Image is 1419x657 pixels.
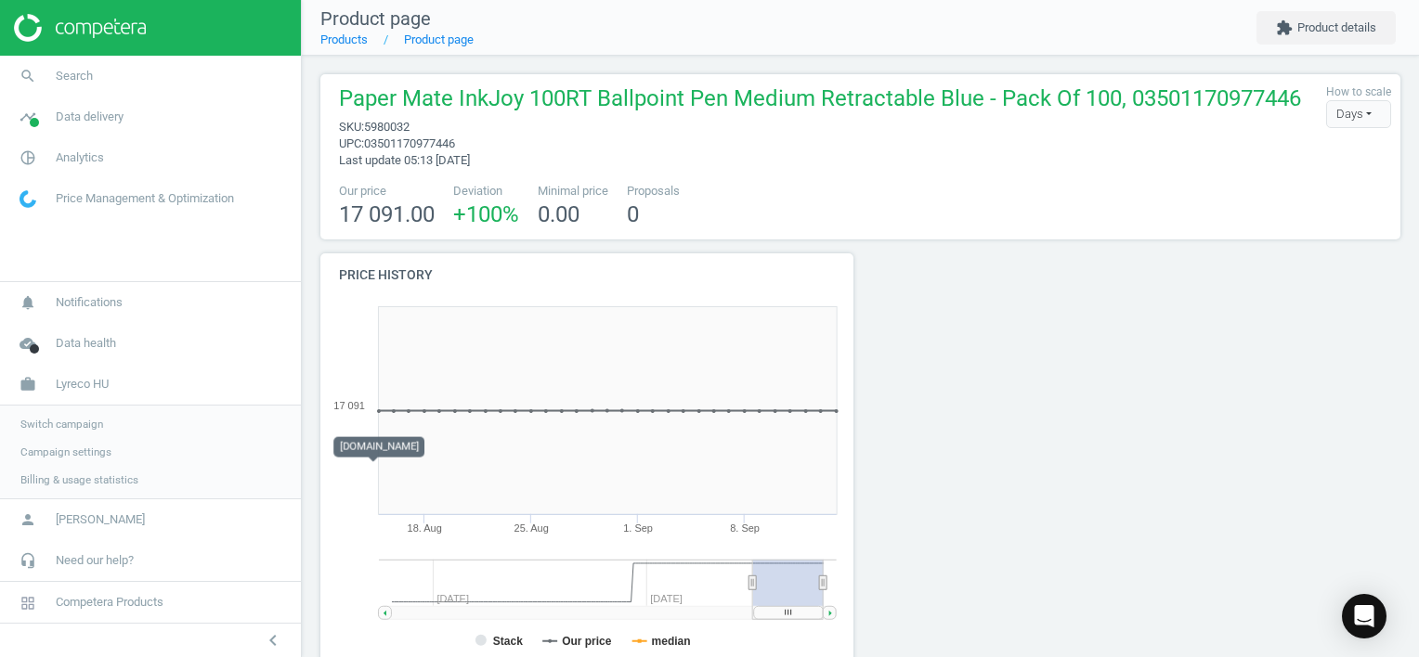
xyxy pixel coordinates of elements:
[10,367,46,402] i: work
[1256,11,1396,45] button: extensionProduct details
[10,140,46,175] i: pie_chart_outlined
[562,635,612,648] tspan: Our price
[538,201,579,227] span: 0.00
[408,522,442,534] tspan: 18. Aug
[514,522,549,534] tspan: 25. Aug
[56,594,163,611] span: Competera Products
[14,14,146,42] img: ajHJNr6hYgQAAAAASUVORK5CYII=
[262,629,284,651] i: chevron_left
[320,32,368,46] a: Products
[20,444,111,459] span: Campaign settings
[627,183,680,200] span: Proposals
[56,376,109,393] span: Lyreco HU
[10,502,46,537] i: person
[10,99,46,135] i: timeline
[731,522,761,534] tspan: 8. Sep
[538,183,608,200] span: Minimal price
[56,109,124,125] span: Data delivery
[20,472,138,487] span: Billing & usage statistics
[1326,84,1391,100] label: How to scale
[1326,100,1391,128] div: Days
[339,136,364,150] span: upc :
[10,285,46,320] i: notifications
[250,628,296,652] button: chevron_left
[320,7,431,30] span: Product page
[20,190,36,208] img: wGWNvw8QSZomAAAAABJRU5ErkJggg==
[10,543,46,578] i: headset_mic
[10,326,46,361] i: cloud_done
[339,183,435,200] span: Our price
[10,58,46,94] i: search
[56,552,134,569] span: Need our help?
[453,183,519,200] span: Deviation
[339,84,1301,119] span: Paper Mate InkJoy 100RT Ballpoint Pen Medium Retractable Blue - Pack Of 100, 03501170977446
[56,511,145,528] span: [PERSON_NAME]
[1342,594,1386,638] div: Open Intercom Messenger
[339,153,470,167] span: Last update 05:13 [DATE]
[56,149,104,166] span: Analytics
[627,201,639,227] span: 0
[56,68,93,84] span: Search
[339,201,435,227] span: 17 091.00
[320,253,853,297] h4: Price history
[364,120,410,134] span: 5980032
[493,635,523,648] tspan: Stack
[364,136,455,150] span: 03501170977446
[56,335,116,352] span: Data health
[404,32,474,46] a: Product page
[623,522,653,534] tspan: 1. Sep
[20,417,103,432] span: Switch campaign
[652,635,691,648] tspan: median
[56,294,123,311] span: Notifications
[333,436,424,457] div: [DOMAIN_NAME]
[453,201,519,227] span: +100 %
[333,400,365,411] tspan: 17 091
[1276,19,1293,36] i: extension
[339,120,364,134] span: sku :
[56,190,234,207] span: Price Management & Optimization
